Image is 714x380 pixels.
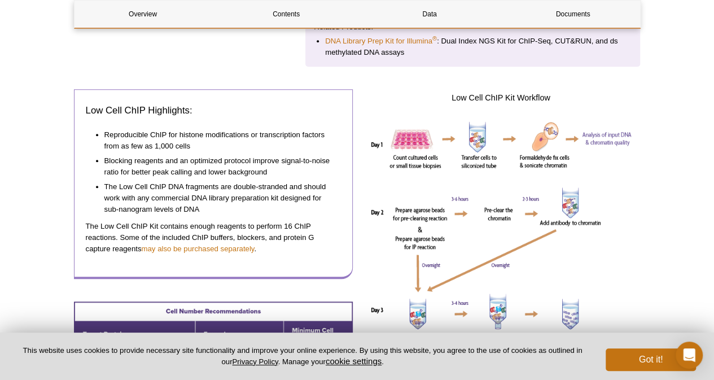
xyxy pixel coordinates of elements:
[325,36,621,58] li: : Dual Index NGS Kit for ChIP-Seq, CUT&RUN, and ds methylated DNA assays
[432,35,437,42] sup: ®
[232,357,278,366] a: Privacy Policy
[104,152,330,178] li: Blocking reagents and an optimized protocol improve signal-to-noise ratio for better peak calling...
[218,1,355,28] a: Contents
[361,1,498,28] a: Data
[104,126,330,152] li: Reproducible ChIP for histone modifications or transcription factors from as few as 1,000 cells
[326,356,382,366] button: cookie settings
[676,342,703,369] div: Open Intercom Messenger
[606,348,696,371] button: Got it!
[86,104,341,117] h3: Low Cell ChIP Highlights:
[86,221,341,255] p: The Low Cell ChIP Kit contains enough reagents to perform 16 ChIP reactions. Some of the included...
[141,244,254,253] a: may also be purchased separately
[361,89,641,103] h4: Low Cell ChIP Kit Workflow
[104,178,330,215] li: The Low Cell ChIP DNA fragments are double-stranded and should work with any commercial DNA libra...
[325,36,437,47] a: DNA Library Prep Kit for Illumina®
[505,1,642,28] a: Documents
[18,346,587,367] p: This website uses cookies to provide necessary site functionality and improve your online experie...
[75,1,212,28] a: Overview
